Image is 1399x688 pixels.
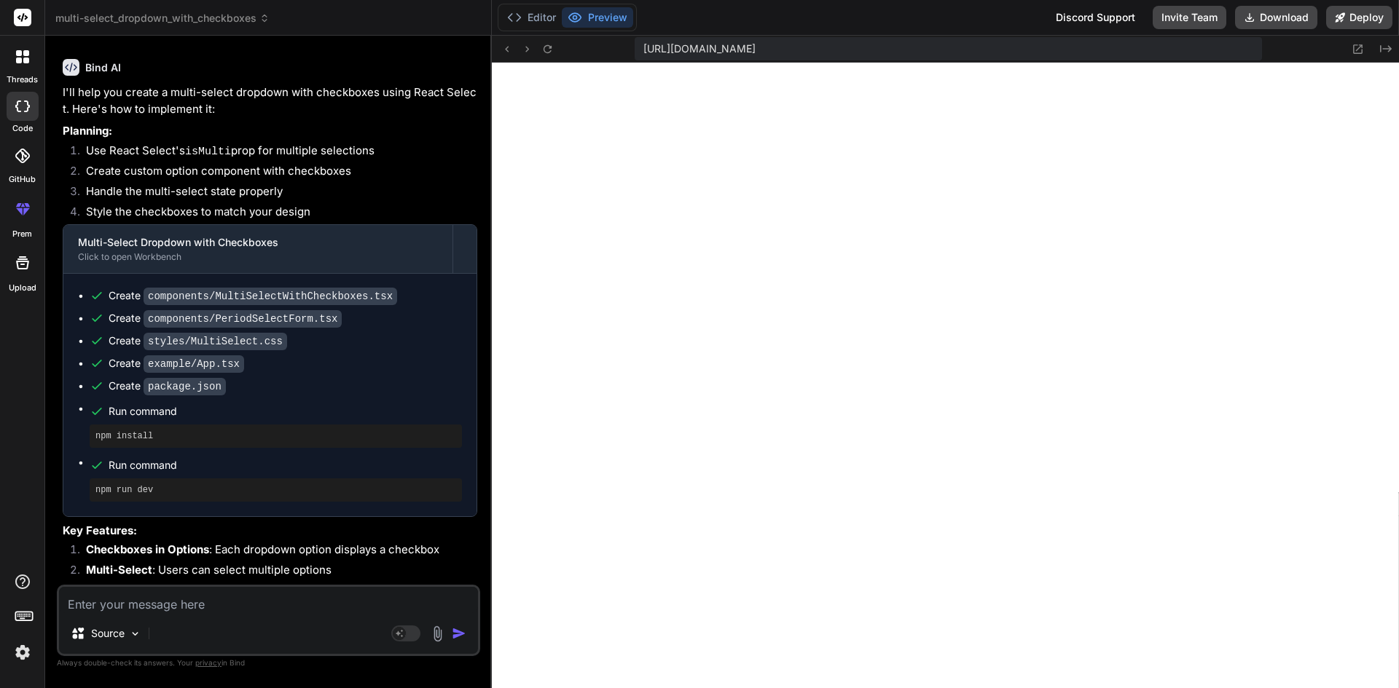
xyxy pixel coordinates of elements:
button: Editor [501,7,562,28]
li: Create custom option component with checkboxes [74,163,477,183]
button: Invite Team [1153,6,1226,29]
div: Create [109,333,287,349]
iframe: Preview [492,63,1399,688]
img: Pick Models [129,628,141,640]
li: : Selected items are highlighted and shown as tags [74,582,477,603]
div: Click to open Workbench [78,251,438,263]
span: Run command [109,458,462,472]
strong: Visual Feedback [86,583,174,597]
strong: Key Features: [63,523,137,537]
div: Discord Support [1047,6,1144,29]
h6: Bind AI [85,60,121,75]
pre: npm install [95,430,456,442]
button: Preview [562,7,633,28]
li: Use React Select's prop for multiple selections [74,143,477,163]
div: Create [109,288,397,304]
pre: npm run dev [95,484,456,496]
label: code [12,122,33,135]
span: privacy [195,658,222,667]
code: components/MultiSelectWithCheckboxes.tsx [144,288,397,305]
code: styles/MultiSelect.css [144,333,287,350]
div: Create [109,379,226,394]
label: GitHub [9,173,36,186]
div: Multi-Select Dropdown with Checkboxes [78,235,438,250]
img: icon [452,626,466,641]
img: attachment [429,625,446,642]
button: Download [1235,6,1317,29]
div: Create [109,356,244,371]
button: Multi-Select Dropdown with CheckboxesClick to open Workbench [63,225,452,273]
span: multi-select_dropdown_with_checkboxes [55,11,270,25]
label: prem [12,228,32,240]
label: Upload [9,282,36,294]
p: Source [91,626,125,641]
li: : Each dropdown option displays a checkbox [74,542,477,562]
strong: Planning: [63,124,112,138]
img: settings [10,640,35,665]
li: : Users can select multiple options [74,562,477,582]
p: I'll help you create a multi-select dropdown with checkboxes using React Select. Here's how to im... [63,84,477,117]
strong: Multi-Select [86,563,152,577]
span: [URL][DOMAIN_NAME] [643,41,756,56]
li: Style the checkboxes to match your design [74,204,477,224]
label: threads [7,74,38,86]
strong: Checkboxes in Options [86,542,209,556]
li: Handle the multi-select state properly [74,183,477,204]
div: Create [109,311,342,326]
code: example/App.tsx [144,355,244,373]
p: Always double-check its answers. Your in Bind [57,656,480,670]
code: isMulti [185,146,231,158]
code: package.json [144,378,226,395]
code: components/PeriodSelectForm.tsx [144,310,342,328]
span: Run command [109,404,462,419]
button: Deploy [1326,6,1392,29]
